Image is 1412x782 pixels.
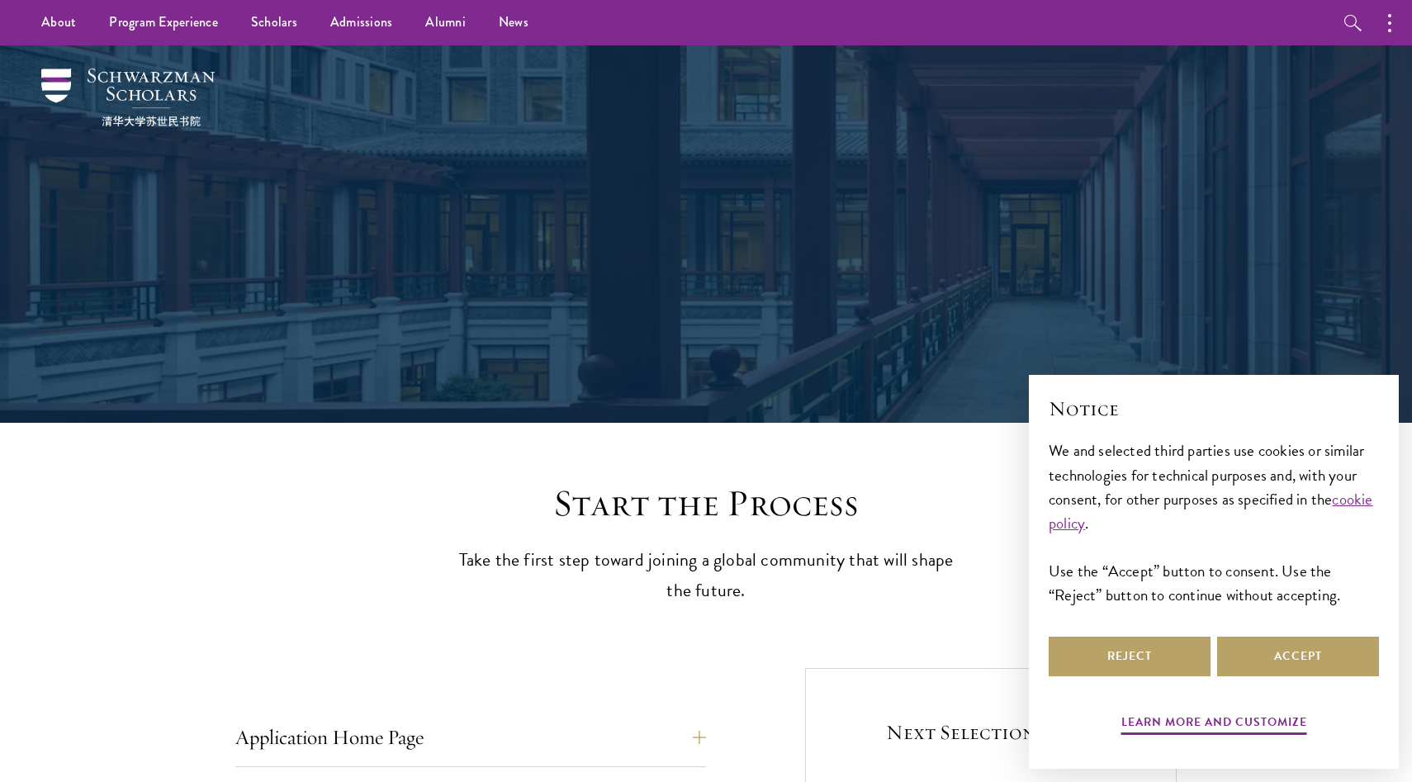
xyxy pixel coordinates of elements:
[1121,712,1307,737] button: Learn more and customize
[450,545,962,606] p: Take the first step toward joining a global community that will shape the future.
[450,481,962,527] h2: Start the Process
[1049,637,1211,676] button: Reject
[1049,395,1379,423] h2: Notice
[1049,487,1373,535] a: cookie policy
[851,718,1130,746] h5: Next Selection Cycle
[1049,438,1379,606] div: We and selected third parties use cookies or similar technologies for technical purposes and, wit...
[1217,637,1379,676] button: Accept
[235,718,706,757] button: Application Home Page
[41,69,215,126] img: Schwarzman Scholars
